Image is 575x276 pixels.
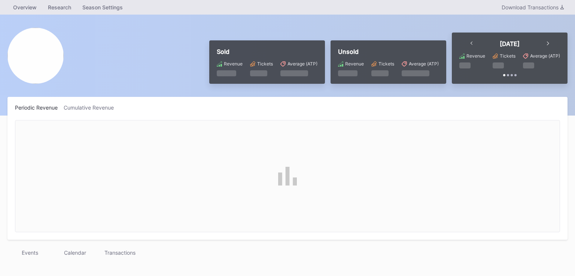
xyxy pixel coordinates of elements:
div: Tickets [378,61,394,67]
a: Research [42,2,77,13]
div: Average (ATP) [287,61,317,67]
div: Revenue [345,61,364,67]
div: Average (ATP) [409,61,439,67]
div: Periodic Revenue [15,104,64,111]
div: Sold [217,48,317,55]
div: Transactions [97,247,142,258]
div: Average (ATP) [530,53,560,59]
a: Overview [7,2,42,13]
div: [DATE] [500,40,520,47]
div: Revenue [224,61,243,67]
div: Cumulative Revenue [64,104,120,111]
div: Revenue [466,53,485,59]
a: Season Settings [77,2,128,13]
div: Calendar [52,247,97,258]
button: Download Transactions [498,2,568,12]
div: Tickets [257,61,273,67]
div: Download Transactions [502,4,564,10]
div: Unsold [338,48,439,55]
div: Events [7,247,52,258]
div: Tickets [500,53,515,59]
